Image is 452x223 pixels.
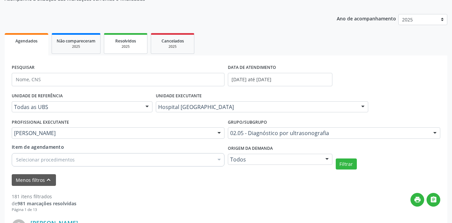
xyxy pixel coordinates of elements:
[410,193,424,207] button: print
[158,104,355,110] span: Hospital [GEOGRAPHIC_DATA]
[228,73,332,86] input: Selecione um intervalo
[156,44,189,49] div: 2025
[57,44,95,49] div: 2025
[17,200,76,207] strong: 981 marcações resolvidas
[336,158,357,170] button: Filtrar
[427,193,440,207] button: 
[12,174,56,186] button: Menos filtroskeyboard_arrow_up
[230,156,319,163] span: Todos
[12,91,63,101] label: UNIDADE DE REFERÊNCIA
[156,91,202,101] label: UNIDADE EXECUTANTE
[14,130,211,136] span: [PERSON_NAME]
[15,38,38,44] span: Agendados
[57,38,95,44] span: Não compareceram
[115,38,136,44] span: Resolvidos
[228,63,276,73] label: DATA DE ATENDIMENTO
[414,196,421,203] i: print
[12,207,76,213] div: Página 1 de 13
[162,38,184,44] span: Cancelados
[430,196,437,203] i: 
[228,117,267,127] label: Grupo/Subgrupo
[12,193,76,200] div: 181 itens filtrados
[228,143,273,154] label: Origem da demanda
[14,104,139,110] span: Todas as UBS
[45,176,52,184] i: keyboard_arrow_up
[16,156,75,163] span: Selecionar procedimentos
[12,144,64,150] span: Item de agendamento
[12,200,76,207] div: de
[109,44,142,49] div: 2025
[12,73,224,86] input: Nome, CNS
[12,117,69,127] label: PROFISSIONAL EXECUTANTE
[337,14,396,22] p: Ano de acompanhamento
[12,63,35,73] label: PESQUISAR
[230,130,427,136] span: 02.05 - Diagnóstico por ultrasonografia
